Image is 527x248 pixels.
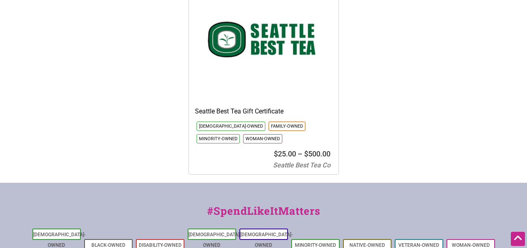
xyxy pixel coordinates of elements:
[33,232,86,248] a: [DEMOGRAPHIC_DATA]-Owned
[452,242,490,248] a: Woman-Owned
[273,161,330,169] span: Seattle Best Tea Co
[295,242,336,248] a: Minority-Owned
[511,232,525,246] div: Scroll Back to Top
[243,134,282,143] li: Click to show only this community
[304,150,308,158] span: $
[349,242,385,248] a: Native-Owned
[197,122,265,131] li: Click to show only this community
[195,107,332,116] h3: Seattle Best Tea Gift Certificate
[274,150,296,158] bdi: 25.00
[298,150,303,158] span: –
[398,242,439,248] a: Veteran-Owned
[304,150,330,158] bdi: 500.00
[240,232,293,248] a: [DEMOGRAPHIC_DATA]-Owned
[197,134,240,143] li: Click to show only this community
[188,232,241,248] a: [DEMOGRAPHIC_DATA]-Owned
[91,242,125,248] a: Black-Owned
[269,122,305,131] li: Click to show only this community
[139,242,182,248] a: Disability-Owned
[274,150,278,158] span: $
